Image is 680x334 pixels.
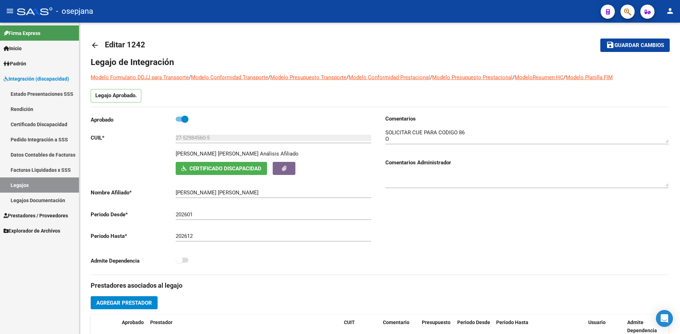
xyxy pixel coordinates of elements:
[91,296,158,309] button: Agregar Prestador
[606,41,614,49] mat-icon: save
[56,4,93,19] span: - osepjana
[91,281,669,291] h3: Prestadores asociados al legajo
[348,74,430,81] a: Modelo Conformidad Prestacional
[600,39,670,52] button: Guardar cambios
[496,320,528,325] span: Periodo Hasta
[91,41,99,49] mat-icon: arrow_back
[91,74,189,81] a: Modelo Formulario DDJJ para Transporte
[91,211,176,218] p: Periodo Desde
[614,42,664,49] span: Guardar cambios
[666,7,674,15] mat-icon: person
[260,150,299,158] div: Análisis Afiliado
[4,212,68,219] span: Prestadores / Proveedores
[344,320,355,325] span: CUIT
[91,232,176,240] p: Periodo Hasta
[191,74,268,81] a: Modelo Conformidad Transporte
[91,116,176,124] p: Aprobado
[176,162,267,175] button: Certificado Discapacidad
[4,29,40,37] span: Firma Express
[91,57,669,68] h1: Legajo de Integración
[432,74,512,81] a: Modelo Presupuesto Prestacional
[457,320,490,325] span: Periodo Desde
[385,159,669,166] h3: Comentarios Administrador
[91,189,176,197] p: Nombre Afiliado
[4,45,22,52] span: Inicio
[122,320,144,325] span: Aprobado
[4,227,60,235] span: Explorador de Archivos
[6,7,14,15] mat-icon: menu
[91,134,176,142] p: CUIL
[176,150,259,158] p: [PERSON_NAME] [PERSON_NAME]
[96,300,152,306] span: Agregar Prestador
[656,310,673,327] div: Open Intercom Messenger
[422,320,450,325] span: Presupuesto
[189,165,261,172] span: Certificado Discapacidad
[588,320,606,325] span: Usuario
[105,40,145,49] span: Editar 1242
[270,74,346,81] a: Modelo Presupuesto Transporte
[4,75,69,83] span: Integración (discapacidad)
[91,89,141,102] p: Legajo Aprobado.
[383,320,409,325] span: Comentario
[150,320,172,325] span: Prestador
[627,320,657,333] span: Admite Dependencia
[385,115,669,123] h3: Comentarios
[566,74,613,81] a: Modelo Planilla FIM
[515,74,563,81] a: ModeloResumen HC
[4,60,26,68] span: Padrón
[91,257,176,265] p: Admite Dependencia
